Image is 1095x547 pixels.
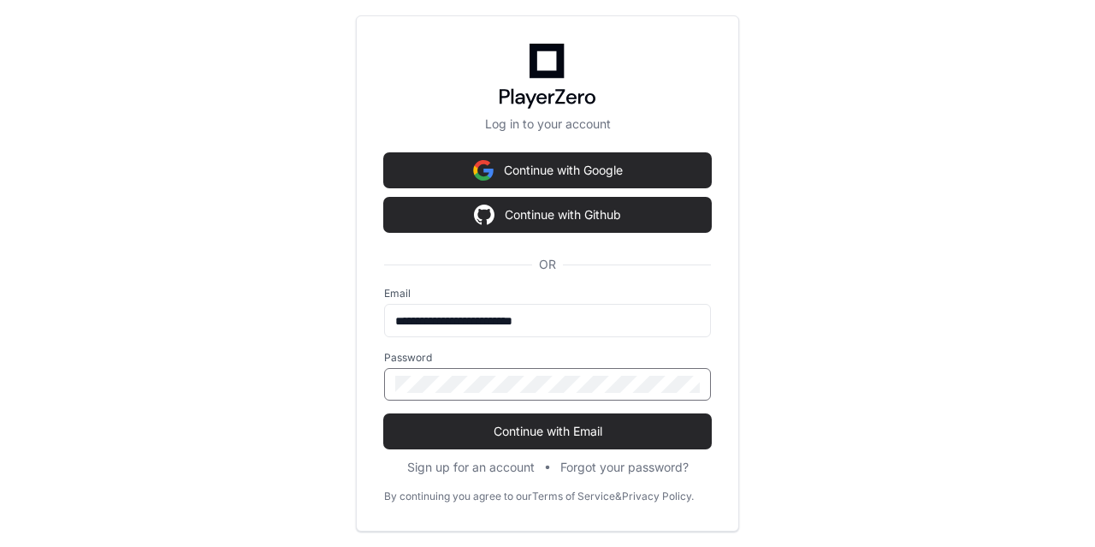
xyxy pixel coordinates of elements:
[384,490,532,503] div: By continuing you agree to our
[407,459,535,476] button: Sign up for an account
[384,351,711,365] label: Password
[384,153,711,187] button: Continue with Google
[622,490,694,503] a: Privacy Policy.
[615,490,622,503] div: &
[384,423,711,440] span: Continue with Email
[560,459,689,476] button: Forgot your password?
[384,198,711,232] button: Continue with Github
[384,414,711,449] button: Continue with Email
[532,256,563,273] span: OR
[384,287,711,300] label: Email
[474,198,494,232] img: Sign in with google
[384,116,711,133] p: Log in to your account
[532,490,615,503] a: Terms of Service
[473,153,494,187] img: Sign in with google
